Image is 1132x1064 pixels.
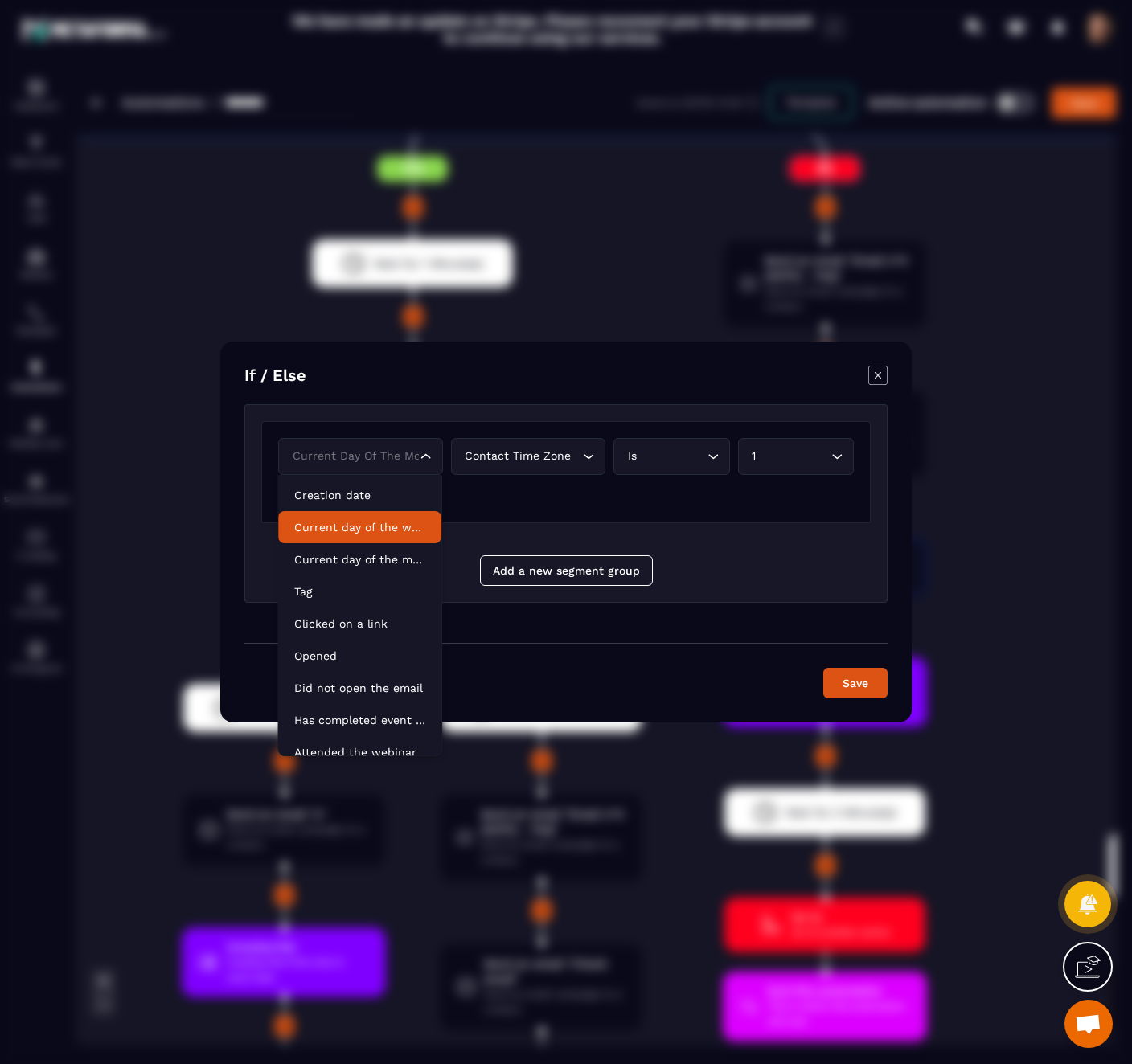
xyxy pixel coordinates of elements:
div: Search for option [451,438,605,475]
button: Save [823,668,888,698]
div: Search for option [278,438,443,475]
div: Search for option [738,438,854,475]
p: Creation date [294,487,425,503]
p: Opened [294,648,425,664]
a: Open chat [1064,1000,1113,1048]
p: Current day of the week [294,519,425,535]
p: Tag [294,583,425,600]
input: Search for option [703,448,703,465]
input: Search for option [289,448,416,465]
button: Add a new segment group [480,555,653,586]
p: Did not open the email [294,680,425,696]
span: Is [624,448,702,465]
h4: If / Else [244,366,306,388]
p: Clicked on a link [294,616,425,632]
p: Has completed event booking [294,712,425,728]
input: Search for option [826,448,827,465]
input: Search for option [578,448,579,465]
span: 1 [749,448,826,465]
p: Attended the webinar [294,744,425,760]
span: Contact time zone [461,448,578,465]
div: Search for option [613,438,729,475]
p: Current day of the month [294,551,425,567]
